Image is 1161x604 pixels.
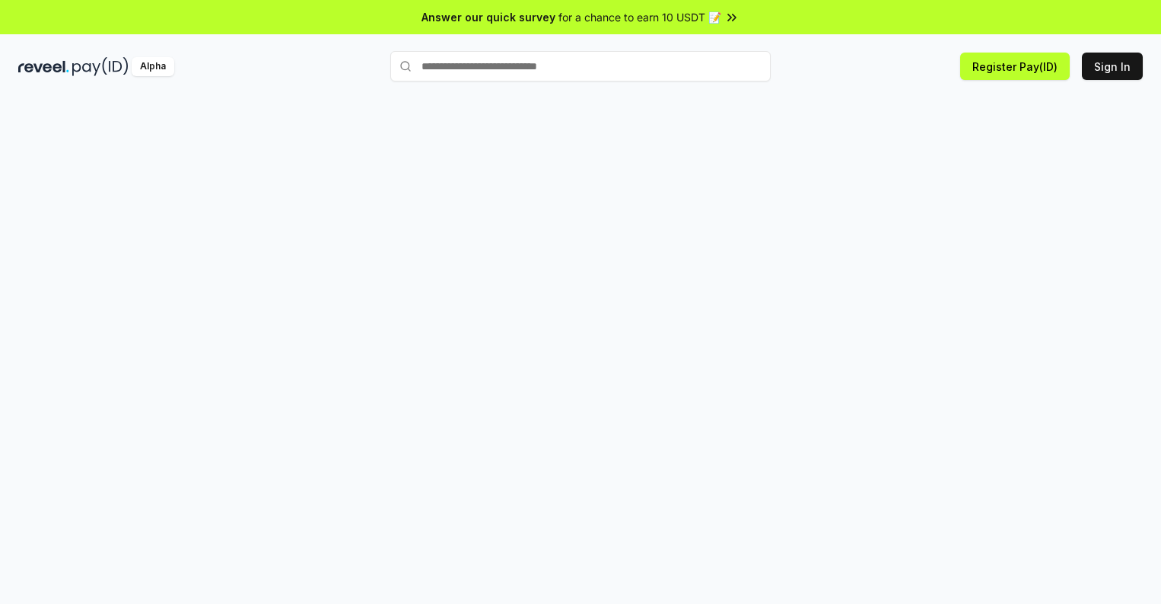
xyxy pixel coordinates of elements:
[72,57,129,76] img: pay_id
[421,9,555,25] span: Answer our quick survey
[132,57,174,76] div: Alpha
[18,57,69,76] img: reveel_dark
[1082,53,1143,80] button: Sign In
[960,53,1070,80] button: Register Pay(ID)
[558,9,721,25] span: for a chance to earn 10 USDT 📝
